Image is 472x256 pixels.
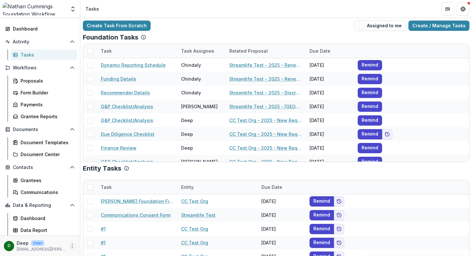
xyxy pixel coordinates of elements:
a: G&P Checklist/Analysis [101,103,153,110]
button: Remind [358,88,382,98]
div: Deep [181,131,193,137]
span: Workflows [13,65,67,71]
a: #1 [101,239,106,246]
div: [DATE] [258,222,306,236]
div: Dashboard [21,215,72,222]
div: Due Date [306,44,354,58]
a: Dynamic Reporting Schedule [101,62,166,68]
button: Remind [358,60,382,70]
div: [DATE] [306,86,354,100]
div: [DATE] [306,113,354,127]
div: Related Proposal [225,48,272,54]
div: Task Assignee [177,44,225,58]
a: CC Test Org - 2025 - New Request Application [229,117,302,124]
button: Open Activity [3,37,77,47]
a: CC Test Org - 2025 - New Request Application [229,158,302,165]
div: Task [97,180,177,194]
p: Deep [17,240,29,246]
a: Payments [10,99,77,110]
div: [DATE] [306,127,354,141]
img: Nathan Cummings Foundation Workflow Sandbox logo [3,3,66,15]
button: Remind [358,143,382,153]
button: Open Documents [3,124,77,135]
div: Due Date [258,180,306,194]
div: Due Date [306,48,334,54]
a: Dashboard [10,213,77,224]
a: G&P Checklist/Analysis [101,117,153,124]
nav: breadcrumb [83,4,101,13]
button: Remind [358,129,382,139]
div: Document Templates [21,139,72,146]
span: Contacts [13,165,67,170]
div: [DATE] [306,155,354,169]
a: Create / Manage Tasks [408,21,469,31]
div: Form Builder [21,89,72,96]
button: Remind [358,74,382,84]
a: G&P Checklist/Analysis [101,158,153,165]
a: Document Templates [10,137,77,148]
button: Open Contacts [3,162,77,172]
a: Proposals [10,75,77,86]
div: Related Proposal [225,44,306,58]
button: Remind [358,157,382,167]
a: CC Test Org [181,198,208,205]
button: Add to friends [382,129,392,139]
a: CC Test Org - 2025 - New Request Application [229,145,302,151]
div: Document Center [21,151,72,158]
button: Open entity switcher [68,3,77,15]
div: Grantees [21,177,72,184]
button: Get Help [457,3,469,15]
div: [DATE] [258,208,306,222]
div: Entity [177,180,258,194]
a: Create Task From Scratch [83,21,151,31]
a: Grantees [10,175,77,186]
div: [DATE] [258,194,306,208]
a: Communications Consent Form [101,212,170,218]
a: Streamlife Test - 2025 - [GEOGRAPHIC_DATA]-[GEOGRAPHIC_DATA] Funding New Request Application [229,103,302,110]
div: Deep [181,145,193,151]
a: Data Report [10,225,77,235]
a: Funding Details [101,75,136,82]
button: Open Workflows [3,63,77,73]
div: Proposals [21,77,72,84]
button: Remind [310,196,334,207]
span: Data & Reporting [13,203,67,208]
a: CC Test Org [181,239,208,246]
a: CC Test Org - 2025 - New Request Application [229,131,302,137]
div: Data Report [21,227,72,234]
button: Remind [310,224,334,234]
div: Task [97,44,177,58]
div: Task [97,184,116,190]
a: Streamlife Test - 2025 - Discretionary Grant Application [229,89,302,96]
button: Open Data & Reporting [3,200,77,210]
div: [DATE] [306,100,354,113]
a: Streamlife Test [181,212,215,218]
p: Entity Tasks [83,164,121,172]
div: Entity [177,184,197,190]
p: Foundation Tasks [83,33,138,41]
div: Tasks [21,51,72,58]
button: Remind [310,238,334,248]
button: Remind [358,102,382,112]
a: Finance Review [101,145,136,151]
button: Remind [310,210,334,220]
button: Assigned to me [354,21,406,31]
a: Recommender Details [101,89,150,96]
div: [DATE] [306,141,354,155]
div: Task [97,48,116,54]
div: Task Assignee [177,48,218,54]
a: Tasks [10,49,77,60]
div: Chindaly [181,62,201,68]
p: [EMAIL_ADDRESS][PERSON_NAME][DOMAIN_NAME] [17,246,66,252]
div: Due Date [258,184,286,190]
a: Document Center [10,149,77,160]
a: Due Diligence Checklist [101,131,154,137]
div: [DATE] [306,58,354,72]
a: Communications [10,187,77,198]
span: Documents [13,127,67,132]
button: Partners [441,3,454,15]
